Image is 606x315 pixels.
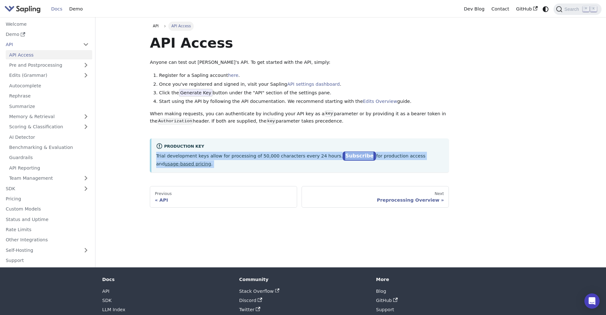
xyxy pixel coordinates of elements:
[153,24,159,28] span: API
[239,307,260,312] a: Twitter
[376,298,398,303] a: GitHub
[159,89,449,97] li: Click the button under the "API" section of the settings pane.
[6,174,92,183] a: Team Management
[6,91,92,101] a: Rephrase
[239,298,262,303] a: Discord
[155,197,292,203] div: API
[6,122,92,131] a: Scoring & Classification
[157,118,193,124] code: Authorization
[376,277,504,282] div: More
[239,289,279,294] a: Stack Overflow
[2,235,92,245] a: Other Integrations
[179,89,213,97] span: Generate Key
[239,277,367,282] div: Community
[150,22,449,30] nav: Breadcrumbs
[6,102,92,111] a: Summarize
[6,153,92,162] a: Guardrails
[6,61,92,70] a: Pre and Postprocessing
[6,81,92,90] a: Autocomplete
[6,112,92,121] a: Memory & Retrieval
[102,307,125,312] a: LLM Index
[80,40,92,49] button: Collapse sidebar category 'API'
[554,3,601,15] button: Search (Command+K)
[4,4,41,14] img: Sapling.ai
[512,4,541,14] a: GitHub
[150,186,297,208] a: PreviousAPI
[324,111,334,117] code: key
[488,4,513,14] a: Contact
[150,110,449,125] p: When making requests, you can authenticate by including your API key as a parameter or by providi...
[2,204,92,214] a: Custom Models
[376,289,386,294] a: Blog
[562,7,583,12] span: Search
[165,161,211,166] a: usage-based pricing
[150,34,449,51] h1: API Access
[156,152,444,168] p: Trial development keys allow for processing of 50,000 characters every 24 hours. for production a...
[6,143,92,152] a: Benchmarking & Evaluation
[2,184,80,193] a: SDK
[102,277,230,282] div: Docs
[80,184,92,193] button: Expand sidebar category 'SDK'
[460,4,488,14] a: Dev Blog
[150,22,162,30] a: API
[156,143,444,151] div: Production Key
[102,289,109,294] a: API
[307,191,444,196] div: Next
[66,4,86,14] a: Demo
[343,151,376,161] a: Subscribe
[2,215,92,224] a: Status and Uptime
[4,4,43,14] a: Sapling.ai
[159,72,449,79] li: Register for a Sapling account .
[150,59,449,66] p: Anyone can test out [PERSON_NAME]'s API. To get started with the API, simply:
[102,298,112,303] a: SDK
[48,4,66,14] a: Docs
[584,293,600,309] div: Open Intercom Messenger
[2,194,92,204] a: Pricing
[6,71,92,80] a: Edits (Grammar)
[228,73,238,78] a: here
[541,4,550,14] button: Switch between dark and light mode (currently system mode)
[6,50,92,59] a: API Access
[267,118,276,124] code: key
[2,19,92,29] a: Welcome
[6,163,92,172] a: API Reporting
[2,30,92,39] a: Demo
[2,245,92,255] a: Self-Hosting
[583,6,589,12] kbd: ⌘
[2,225,92,234] a: Rate Limits
[159,81,449,88] li: Once you've registered and signed in, visit your Sapling .
[2,40,80,49] a: API
[287,82,340,87] a: API settings dashboard
[159,98,449,105] li: Start using the API by following the API documentation. We recommend starting with the guide.
[307,197,444,203] div: Preprocessing Overview
[155,191,292,196] div: Previous
[363,99,397,104] a: Edits Overview
[2,256,92,265] a: Support
[376,307,394,312] a: Support
[6,132,92,142] a: AI Detector
[168,22,194,30] span: API Access
[590,6,597,12] kbd: K
[302,186,449,208] a: NextPreprocessing Overview
[150,186,449,208] nav: Docs pages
